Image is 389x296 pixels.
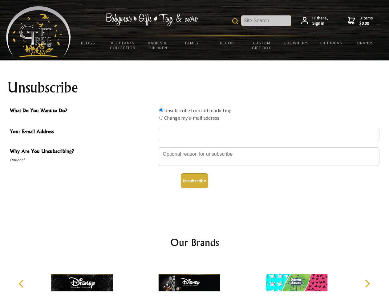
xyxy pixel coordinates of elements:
[71,36,106,49] a: BLOGS
[158,128,379,141] input: Your E-mail Address
[209,36,244,49] a: Decor
[140,36,175,54] a: Babies & Children
[175,36,210,49] a: Family
[10,156,155,164] span: Optional
[6,6,71,57] img: Babyware - Gifts - Toys and more...
[301,15,328,26] a: Hi there,Sign in
[312,21,328,26] strong: Sign in
[105,13,198,26] img: Babywear - Gifts - Toys & more
[158,147,379,166] textarea: Why Are You Unsubscribing?
[314,36,348,49] a: Gift Ideas
[10,128,155,137] span: Your E-mail Address
[12,235,377,250] h2: Our Brands
[359,15,373,26] span: 0 items
[348,36,383,49] a: Brands
[244,36,279,54] a: Custom Gift Box
[348,15,373,26] a: 0 items$0.00
[159,116,163,120] input: What Do You Want to Do?
[181,173,208,188] button: Unsubscribe
[106,36,140,54] a: All Plants Collection
[312,15,328,26] span: Hi there,
[360,277,374,290] button: Next
[164,115,219,121] label: Change my e-mail address
[279,36,314,49] a: Grown Ups
[232,18,238,24] img: product search
[241,15,291,26] input: Site Search
[10,147,155,156] span: Why Are You Unsubscribing?
[359,21,373,26] strong: $0.00
[15,277,29,290] button: Previous
[10,107,155,116] span: What Do You Want to Do?
[7,80,382,95] h1: Unsubscribe
[159,108,163,112] input: What Do You Want to Do?
[164,107,232,113] label: Unsubscribe from all marketing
